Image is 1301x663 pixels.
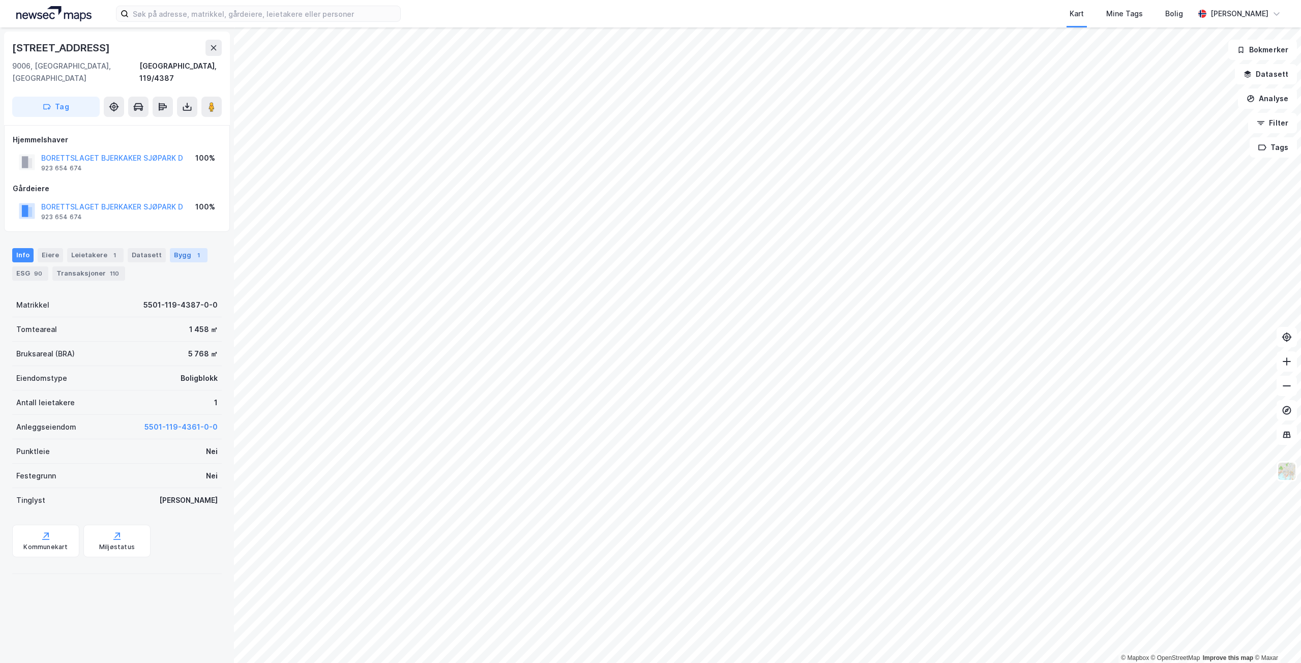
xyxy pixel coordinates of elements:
div: 5501-119-4387-0-0 [143,299,218,311]
button: Tags [1250,137,1297,158]
div: Datasett [128,248,166,262]
div: Tomteareal [16,323,57,336]
button: Tag [12,97,100,117]
a: Improve this map [1203,654,1253,661]
button: Analyse [1238,88,1297,109]
div: Kart [1070,8,1084,20]
div: 923 654 674 [41,164,82,172]
div: 110 [108,268,121,279]
div: 100% [195,201,215,213]
div: ESG [12,266,48,281]
div: Bolig [1165,8,1183,20]
div: Boligblokk [181,372,218,384]
div: Transaksjoner [52,266,125,281]
div: Nei [206,445,218,458]
button: Datasett [1235,64,1297,84]
div: Bruksareal (BRA) [16,348,75,360]
div: Kommunekart [23,543,68,551]
div: Tinglyst [16,494,45,506]
div: Miljøstatus [99,543,135,551]
div: 923 654 674 [41,213,82,221]
div: Punktleie [16,445,50,458]
div: 9006, [GEOGRAPHIC_DATA], [GEOGRAPHIC_DATA] [12,60,139,84]
div: [GEOGRAPHIC_DATA], 119/4387 [139,60,222,84]
div: Eiere [38,248,63,262]
div: Antall leietakere [16,397,75,409]
div: [PERSON_NAME] [1210,8,1268,20]
div: Mine Tags [1106,8,1143,20]
img: logo.a4113a55bc3d86da70a041830d287a7e.svg [16,6,92,21]
div: Anleggseiendom [16,421,76,433]
div: Leietakere [67,248,124,262]
div: Gårdeiere [13,183,221,195]
div: [STREET_ADDRESS] [12,40,112,56]
button: 5501-119-4361-0-0 [144,421,218,433]
div: Eiendomstype [16,372,67,384]
div: 5 768 ㎡ [188,348,218,360]
div: 1 [109,250,120,260]
div: 90 [32,268,44,279]
input: Søk på adresse, matrikkel, gårdeiere, leietakere eller personer [129,6,400,21]
div: 100% [195,152,215,164]
div: Nei [206,470,218,482]
div: Festegrunn [16,470,56,482]
div: Kontrollprogram for chat [1250,614,1301,663]
div: 1 [214,397,218,409]
img: Z [1277,462,1296,481]
a: OpenStreetMap [1151,654,1200,661]
div: Matrikkel [16,299,49,311]
iframe: Chat Widget [1250,614,1301,663]
div: Hjemmelshaver [13,134,221,146]
div: [PERSON_NAME] [159,494,218,506]
a: Mapbox [1121,654,1149,661]
div: 1 458 ㎡ [189,323,218,336]
button: Bokmerker [1228,40,1297,60]
div: Info [12,248,34,262]
div: 1 [193,250,203,260]
div: Bygg [170,248,208,262]
button: Filter [1248,113,1297,133]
